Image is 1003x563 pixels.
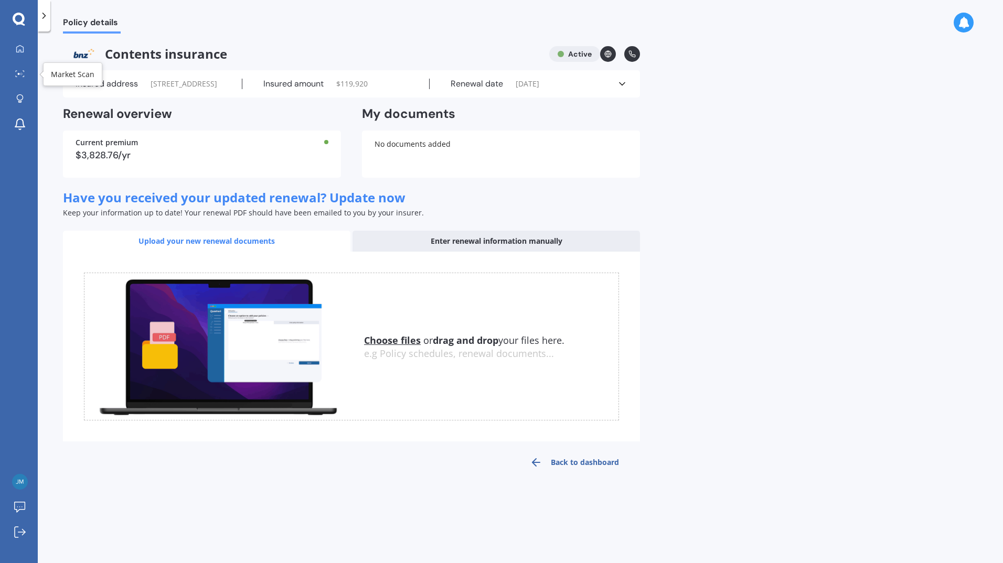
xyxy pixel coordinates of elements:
[263,79,324,89] label: Insured amount
[364,334,421,347] u: Choose files
[353,231,640,252] div: Enter renewal information manually
[76,150,328,160] div: $3,828.76/yr
[516,79,539,89] span: [DATE]
[63,46,541,62] span: Contents insurance
[433,334,498,347] b: drag and drop
[364,334,564,347] span: or your files here.
[151,79,217,89] span: [STREET_ADDRESS]
[63,17,121,31] span: Policy details
[51,69,94,80] div: Market Scan
[76,139,328,146] div: Current premium
[63,231,350,252] div: Upload your new renewal documents
[84,273,351,420] img: upload.de96410c8ce839c3fdd5.gif
[362,106,455,122] h2: My documents
[63,189,406,206] span: Have you received your updated renewal? Update now
[364,348,618,360] div: e.g Policy schedules, renewal documents...
[63,208,424,218] span: Keep your information up to date! Your renewal PDF should have been emailed to you by your insurer.
[76,79,138,89] label: Insured address
[362,131,640,178] div: No documents added
[509,450,640,475] a: Back to dashboard
[63,46,105,62] img: BNZ.png
[63,106,341,122] h2: Renewal overview
[451,79,503,89] label: Renewal date
[336,79,368,89] span: $ 119,920
[12,474,28,490] img: 849982683ffff58bbc313d5ccdf3788c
